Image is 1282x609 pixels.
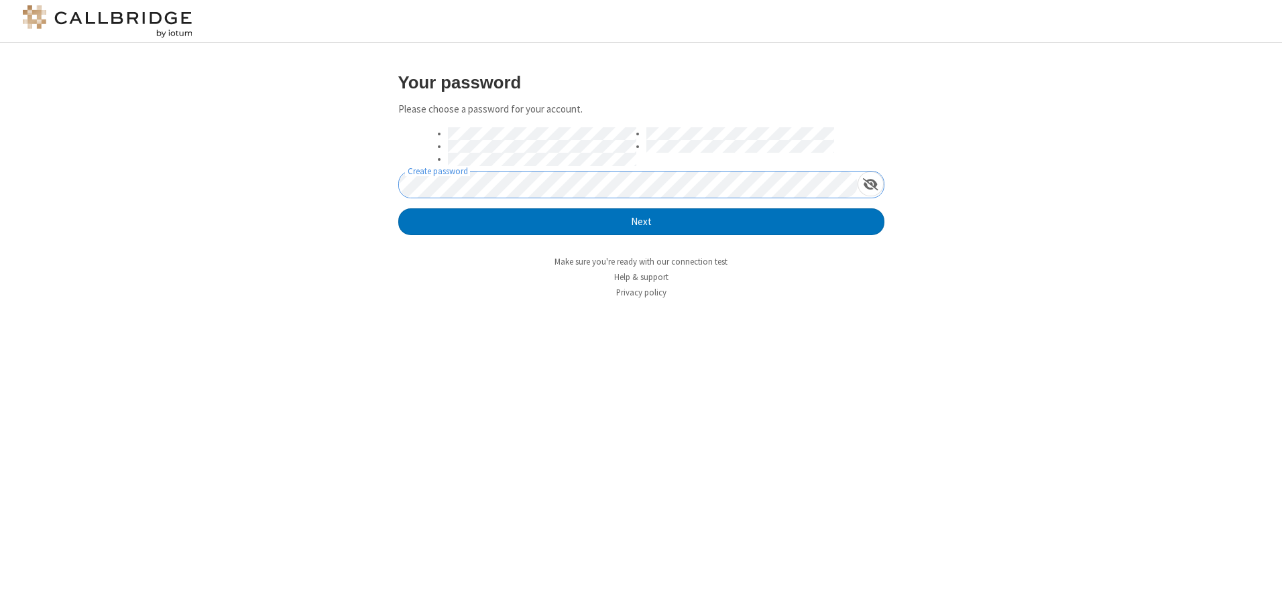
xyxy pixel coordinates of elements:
a: Privacy policy [616,287,666,298]
input: Create password [399,172,858,198]
a: Help & support [614,271,668,283]
img: logo@2x.png [20,5,194,38]
h3: Your password [398,73,884,92]
div: Show password [858,172,884,196]
p: Please choose a password for your account. [398,102,884,117]
button: Next [398,208,884,235]
a: Make sure you're ready with our connection test [555,256,727,267]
